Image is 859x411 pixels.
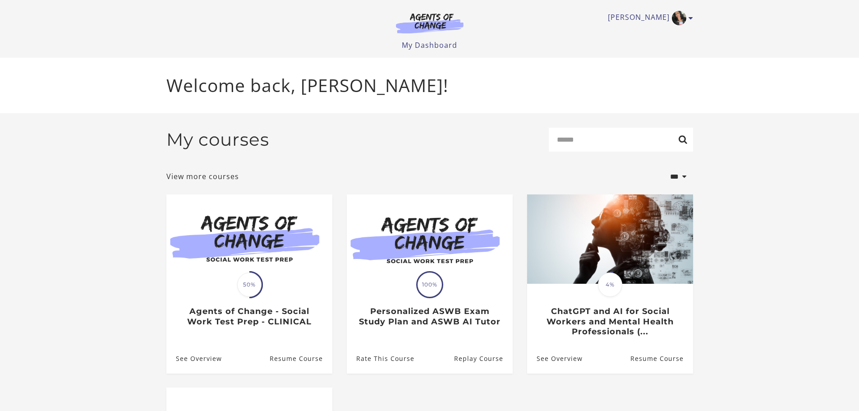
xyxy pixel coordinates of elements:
a: Personalized ASWB Exam Study Plan and ASWB AI Tutor: Resume Course [454,344,512,373]
img: Agents of Change Logo [386,13,473,33]
span: 50% [237,272,262,297]
a: ChatGPT and AI for Social Workers and Mental Health Professionals (...: Resume Course [630,344,693,373]
h3: Personalized ASWB Exam Study Plan and ASWB AI Tutor [356,306,503,327]
h2: My courses [166,129,269,150]
h3: Agents of Change - Social Work Test Prep - CLINICAL [176,306,322,327]
a: Agents of Change - Social Work Test Prep - CLINICAL: See Overview [166,344,222,373]
a: My Dashboard [402,40,457,50]
span: 100% [418,272,442,297]
a: Agents of Change - Social Work Test Prep - CLINICAL: Resume Course [269,344,332,373]
a: Toggle menu [608,11,689,25]
span: 4% [598,272,622,297]
a: View more courses [166,171,239,182]
p: Welcome back, [PERSON_NAME]! [166,72,693,99]
a: Personalized ASWB Exam Study Plan and ASWB AI Tutor: Rate This Course [347,344,414,373]
h3: ChatGPT and AI for Social Workers and Mental Health Professionals (... [537,306,683,337]
a: ChatGPT and AI for Social Workers and Mental Health Professionals (...: See Overview [527,344,583,373]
